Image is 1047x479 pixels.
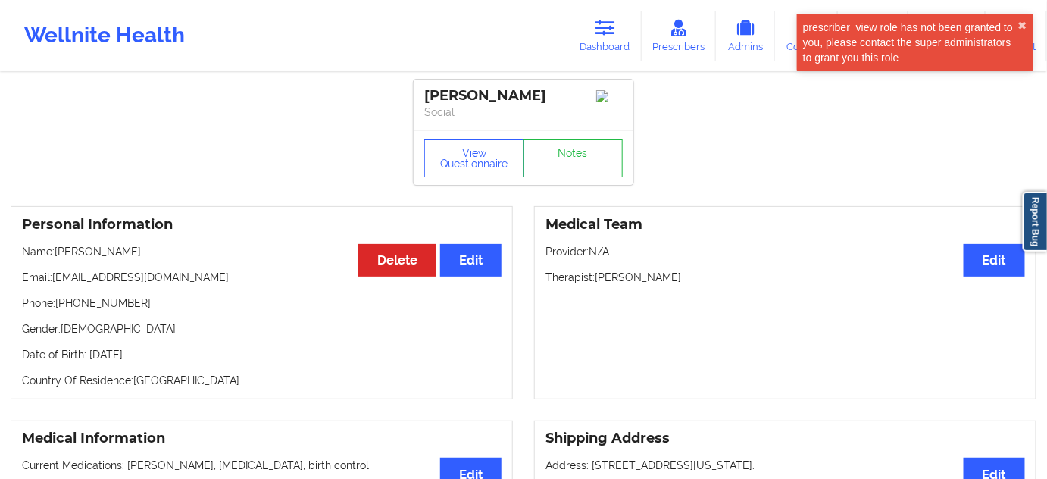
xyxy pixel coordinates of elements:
h3: Shipping Address [545,430,1025,447]
div: [PERSON_NAME] [424,87,623,105]
img: Image%2Fplaceholer-image.png [596,90,623,102]
button: View Questionnaire [424,139,524,177]
p: Social [424,105,623,120]
button: Edit [964,244,1025,277]
a: Notes [523,139,624,177]
p: Date of Birth: [DATE] [22,347,502,362]
a: Admins [716,11,775,61]
p: Email: [EMAIL_ADDRESS][DOMAIN_NAME] [22,270,502,285]
p: Phone: [PHONE_NUMBER] [22,296,502,311]
a: Dashboard [569,11,642,61]
div: prescriber_view role has not been granted to you, please contact the super administrators to gran... [803,20,1018,65]
p: Address: [STREET_ADDRESS][US_STATE]. [545,458,1025,473]
a: Coaches [775,11,838,61]
p: Therapist: [PERSON_NAME] [545,270,1025,285]
h3: Personal Information [22,216,502,233]
p: Gender: [DEMOGRAPHIC_DATA] [22,321,502,337]
button: close [1018,20,1027,32]
p: Provider: N/A [545,244,1025,259]
h3: Medical Information [22,430,502,447]
p: Current Medications: [PERSON_NAME], [MEDICAL_DATA], birth control [22,458,502,473]
h3: Medical Team [545,216,1025,233]
button: Delete [358,244,436,277]
button: Edit [440,244,502,277]
a: Prescribers [642,11,717,61]
p: Name: [PERSON_NAME] [22,244,502,259]
p: Country Of Residence: [GEOGRAPHIC_DATA] [22,373,502,388]
a: Report Bug [1023,192,1047,252]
